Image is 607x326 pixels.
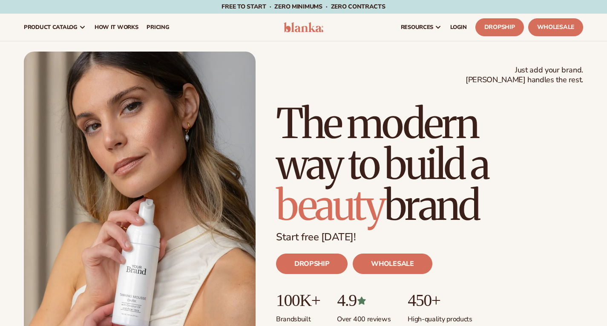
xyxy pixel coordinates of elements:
span: LOGIN [450,24,467,31]
img: logo [284,22,324,32]
p: 450+ [408,291,472,310]
a: resources [397,14,446,41]
p: 100K+ [276,291,320,310]
a: Dropship [475,18,524,36]
a: WHOLESALE [353,254,432,274]
a: product catalog [20,14,90,41]
span: pricing [147,24,169,31]
span: How It Works [95,24,138,31]
a: How It Works [90,14,143,41]
p: Over 400 reviews [337,310,391,324]
span: Free to start · ZERO minimums · ZERO contracts [222,3,385,11]
p: High-quality products [408,310,472,324]
a: pricing [142,14,173,41]
a: DROPSHIP [276,254,348,274]
a: LOGIN [446,14,471,41]
span: resources [401,24,433,31]
span: Just add your brand. [PERSON_NAME] handles the rest. [466,65,583,85]
span: beauty [276,180,384,231]
span: product catalog [24,24,78,31]
h1: The modern way to build a brand [276,103,583,226]
p: Brands built [276,310,320,324]
a: Wholesale [528,18,583,36]
p: 4.9 [337,291,391,310]
p: Start free [DATE]! [276,231,583,243]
